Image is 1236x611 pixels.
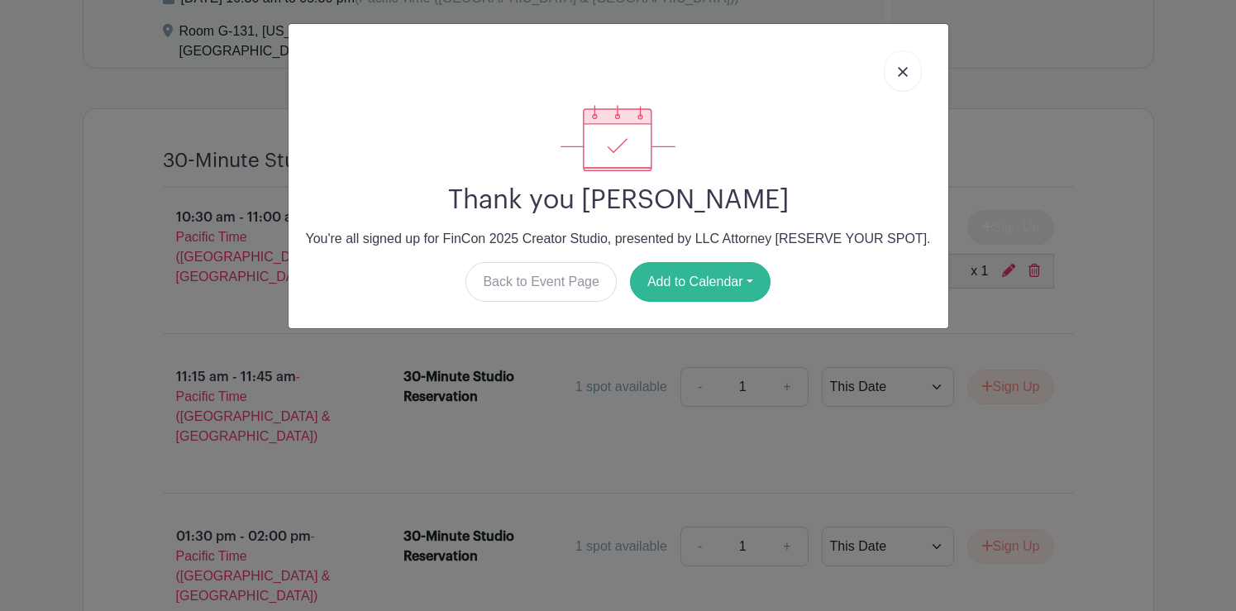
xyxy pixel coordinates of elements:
a: Back to Event Page [465,262,617,302]
button: Add to Calendar [630,262,771,302]
p: You're all signed up for FinCon 2025 Creator Studio, presented by LLC Attorney [RESERVE YOUR SPOT]. [302,229,935,249]
h2: Thank you [PERSON_NAME] [302,184,935,216]
img: signup_complete-c468d5dda3e2740ee63a24cb0ba0d3ce5d8a4ecd24259e683200fb1569d990c8.svg [561,105,675,171]
img: close_button-5f87c8562297e5c2d7936805f587ecaba9071eb48480494691a3f1689db116b3.svg [898,67,908,77]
